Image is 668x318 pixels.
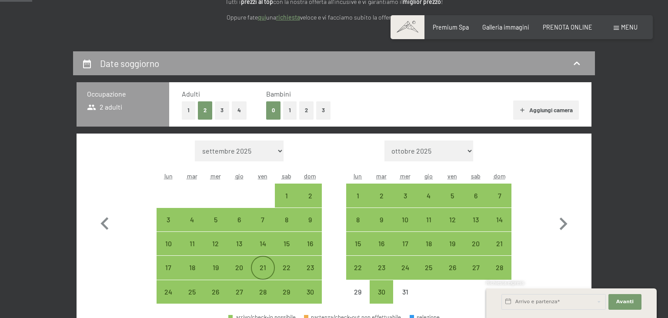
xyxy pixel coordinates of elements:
div: Fri Dec 12 2025 [441,208,464,231]
button: 3 [215,101,229,119]
div: 28 [252,288,274,310]
div: Wed Dec 31 2025 [393,280,417,304]
div: 3 [157,216,179,238]
div: Tue Nov 18 2025 [180,256,204,279]
div: arrivo/check-in possibile [464,208,488,231]
div: 7 [252,216,274,238]
div: Sun Dec 14 2025 [488,208,511,231]
div: Wed Nov 05 2025 [204,208,227,231]
div: Sat Dec 27 2025 [464,256,488,279]
div: arrivo/check-in possibile [370,280,393,304]
div: Sun Nov 23 2025 [298,256,322,279]
div: Thu Nov 27 2025 [227,280,251,304]
div: 28 [489,264,511,286]
div: 23 [299,264,321,286]
div: Tue Nov 04 2025 [180,208,204,231]
div: arrivo/check-in possibile [251,256,274,279]
div: Thu Nov 06 2025 [227,208,251,231]
div: Sat Nov 01 2025 [275,184,298,207]
div: arrivo/check-in possibile [346,232,370,255]
div: arrivo/check-in possibile [204,280,227,304]
div: arrivo/check-in possibile [488,232,511,255]
div: 14 [252,240,274,262]
div: arrivo/check-in possibile [275,256,298,279]
button: 0 [266,101,281,119]
div: arrivo/check-in possibile [180,256,204,279]
abbr: mercoledì [400,172,411,180]
div: 2 [299,192,321,214]
div: arrivo/check-in possibile [370,232,393,255]
a: richiesta [276,13,300,21]
div: 13 [465,216,487,238]
div: 25 [418,264,440,286]
div: Wed Dec 17 2025 [393,232,417,255]
div: 21 [489,240,511,262]
div: arrivo/check-in possibile [488,256,511,279]
div: arrivo/check-in possibile [204,208,227,231]
div: 19 [441,240,463,262]
div: 8 [347,216,369,238]
abbr: giovedì [424,172,433,180]
abbr: martedì [376,172,387,180]
div: arrivo/check-in possibile [204,232,227,255]
div: arrivo/check-in possibile [393,232,417,255]
div: 18 [181,264,203,286]
div: 5 [441,192,463,214]
div: arrivo/check-in possibile [417,208,441,231]
abbr: domenica [304,172,316,180]
div: Wed Nov 19 2025 [204,256,227,279]
a: Premium Spa [433,23,469,31]
div: arrivo/check-in possibile [393,256,417,279]
abbr: lunedì [164,172,173,180]
div: arrivo/check-in possibile [417,232,441,255]
div: arrivo/check-in possibile [417,256,441,279]
div: arrivo/check-in possibile [298,256,322,279]
div: Fri Nov 07 2025 [251,208,274,231]
div: 10 [157,240,179,262]
h2: Date soggiorno [100,58,159,69]
abbr: sabato [282,172,291,180]
div: arrivo/check-in possibile [251,232,274,255]
div: 9 [299,216,321,238]
div: 15 [347,240,369,262]
div: arrivo/check-in possibile [370,208,393,231]
span: 2 adulti [87,102,122,112]
div: Fri Dec 19 2025 [441,232,464,255]
div: 5 [205,216,227,238]
div: 23 [371,264,392,286]
div: Tue Dec 02 2025 [370,184,393,207]
div: 10 [394,216,416,238]
button: 4 [232,101,247,119]
div: arrivo/check-in possibile [298,280,322,304]
div: arrivo/check-in possibile [157,256,180,279]
div: arrivo/check-in possibile [298,232,322,255]
button: Mese successivo [551,141,576,304]
div: Fri Dec 26 2025 [441,256,464,279]
abbr: venerdì [258,172,267,180]
p: Oppure fate una veloce e vi facciamo subito la offerta piacevole. Grazie [143,13,525,23]
div: arrivo/check-in possibile [275,232,298,255]
abbr: mercoledì [210,172,221,180]
div: 21 [252,264,274,286]
div: Fri Dec 05 2025 [441,184,464,207]
div: arrivo/check-in possibile [393,184,417,207]
div: Sat Dec 06 2025 [464,184,488,207]
div: 26 [205,288,227,310]
div: 14 [489,216,511,238]
div: 22 [276,264,297,286]
div: Wed Dec 03 2025 [393,184,417,207]
div: Wed Dec 10 2025 [393,208,417,231]
div: arrivo/check-in possibile [180,232,204,255]
button: Avanti [608,294,641,310]
div: arrivo/check-in possibile [441,208,464,231]
div: Tue Nov 25 2025 [180,280,204,304]
div: arrivo/check-in possibile [180,280,204,304]
div: Sun Nov 16 2025 [298,232,322,255]
a: quì [258,13,266,21]
div: Sun Nov 09 2025 [298,208,322,231]
div: arrivo/check-in possibile [227,280,251,304]
div: 17 [394,240,416,262]
div: arrivo/check-in possibile [370,184,393,207]
div: 4 [181,216,203,238]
